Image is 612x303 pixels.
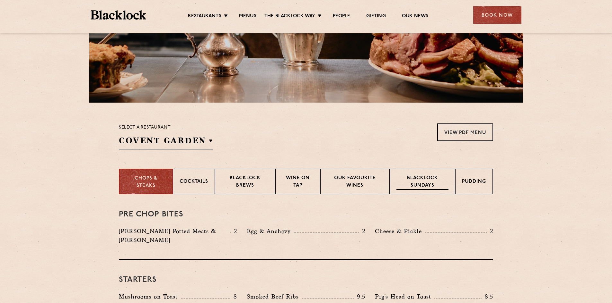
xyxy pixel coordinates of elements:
[180,178,208,186] p: Cocktails
[126,175,166,189] p: Chops & Steaks
[230,292,237,301] p: 8
[239,13,256,20] a: Menus
[247,292,302,301] p: Smoked Beef Ribs
[366,13,386,20] a: Gifting
[402,13,429,20] a: Our News
[231,227,237,235] p: 2
[375,227,425,236] p: Cheese & Pickle
[91,10,146,20] img: BL_Textured_Logo-footer-cropped.svg
[333,13,350,20] a: People
[282,175,314,190] p: Wine on Tap
[222,175,269,190] p: Blacklock Brews
[327,175,383,190] p: Our favourite wines
[188,13,221,20] a: Restaurants
[264,13,315,20] a: The Blacklock Way
[247,227,294,236] p: Egg & Anchovy
[359,227,365,235] p: 2
[119,123,213,132] p: Select a restaurant
[482,292,493,301] p: 8.5
[119,210,493,219] h3: Pre Chop Bites
[462,178,486,186] p: Pudding
[354,292,365,301] p: 9.5
[375,292,434,301] p: Pig's Head on Toast
[437,123,493,141] a: View PDF Menu
[119,276,493,284] h3: Starters
[487,227,493,235] p: 2
[119,292,181,301] p: Mushrooms on Toast
[119,227,230,245] p: [PERSON_NAME] Potted Meats & [PERSON_NAME]
[119,135,213,149] h2: Covent Garden
[396,175,448,190] p: Blacklock Sundays
[473,6,521,24] div: Book Now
